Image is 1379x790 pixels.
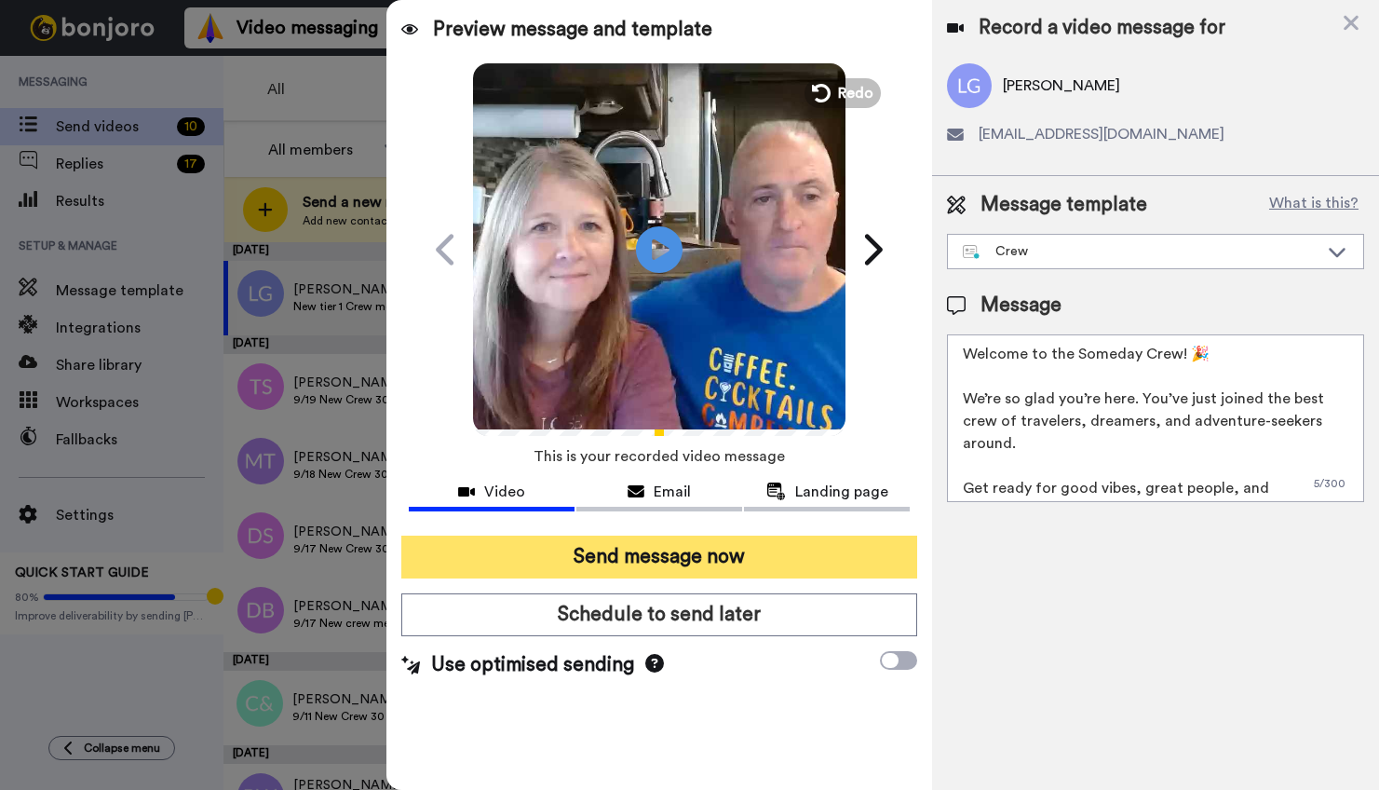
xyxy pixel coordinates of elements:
p: Message from Grant, sent 1h ago [81,72,321,89]
textarea: Welcome to the Someday Crew! 🎉 We’re so glad you’re here. You’ve just joined the best crew of tra... [947,334,1364,502]
span: This is your recorded video message [534,436,785,477]
button: What is this? [1264,191,1364,219]
span: Email [654,481,691,503]
div: Crew [963,242,1318,261]
p: Thanks for being with us for 4 months - it's flown by! How can we make the next 4 months even bet... [81,53,321,72]
button: Schedule to send later [401,593,917,636]
span: Use optimised sending [431,651,634,679]
span: Message [980,292,1061,320]
span: [EMAIL_ADDRESS][DOMAIN_NAME] [979,123,1224,145]
span: Landing page [795,481,888,503]
span: Message template [980,191,1147,219]
button: Send message now [401,536,917,579]
img: nextgen-template.svg [963,245,980,260]
div: message notification from Grant, 1h ago. Thanks for being with us for 4 months - it's flown by! H... [28,39,345,101]
span: Video [484,481,525,503]
img: Profile image for Grant [42,56,72,86]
